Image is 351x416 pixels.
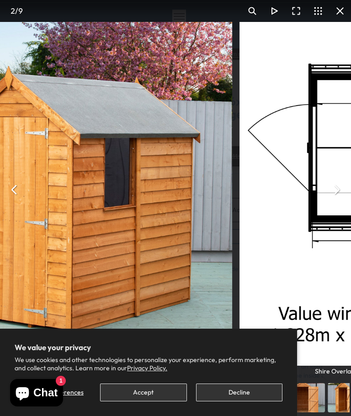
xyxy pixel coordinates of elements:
[7,379,66,409] inbox-online-store-chat: Shopify online store chat
[100,384,186,401] button: Accept
[15,356,282,372] p: We use cookies and other technologies to personalize your experience, perform marketing, and coll...
[4,179,26,201] button: Previous
[196,384,282,401] button: Decline
[325,179,347,201] button: Next
[127,364,167,372] a: Privacy Policy.
[18,6,23,16] span: 9
[15,343,282,352] h2: We value your privacy
[11,6,15,16] span: 2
